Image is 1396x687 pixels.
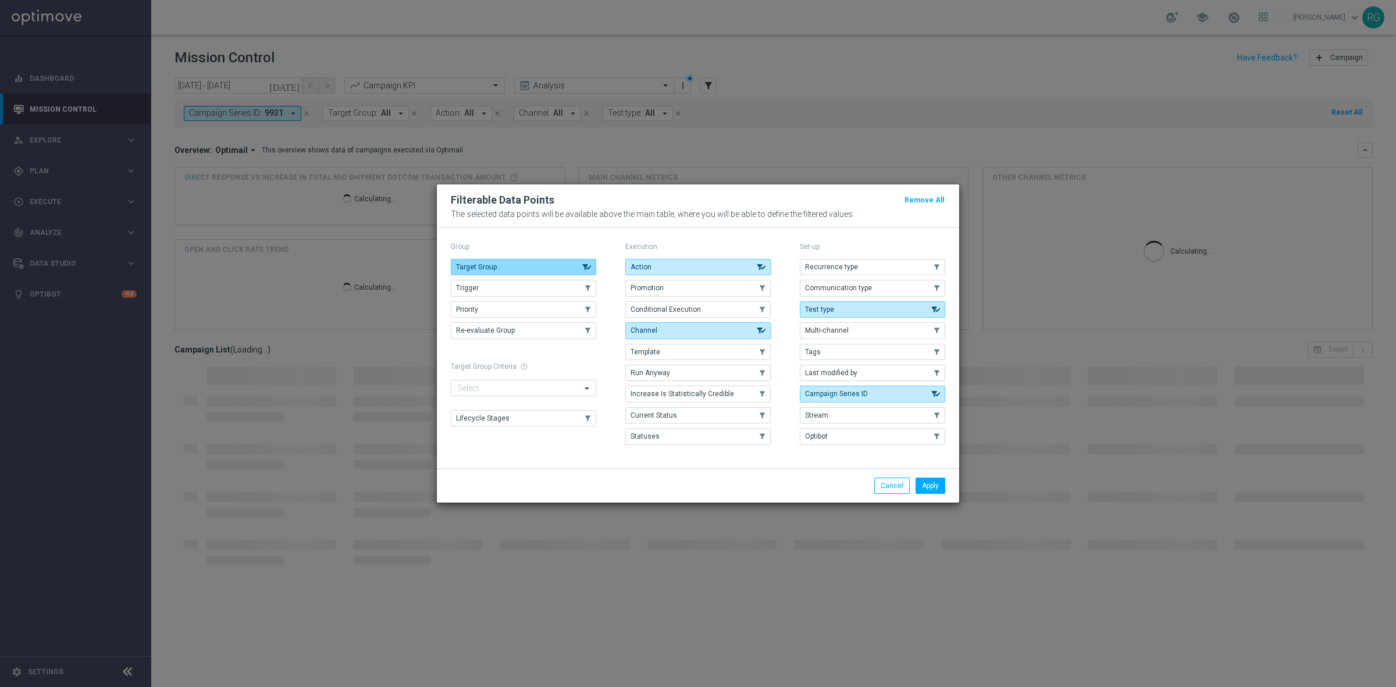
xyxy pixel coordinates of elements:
button: Channel [625,322,771,339]
span: Trigger [456,284,479,292]
span: Run Anyway [631,369,670,377]
span: Campaign Series ID [805,390,868,398]
span: Conditional Execution [631,305,701,314]
span: Last modified by [805,369,857,377]
p: Set-up [800,242,945,251]
span: Test type [805,305,834,314]
p: Group [451,242,596,251]
span: Increase Is Statistically Credible [631,390,734,398]
h2: Filterable Data Points [451,193,554,207]
span: Re-evaluate Group [456,326,515,334]
button: Re-evaluate Group [451,322,596,339]
button: Cancel [874,478,910,494]
button: Multi-channel [800,322,945,339]
span: Multi-channel [805,326,849,334]
span: Channel [631,326,657,334]
span: Communication type [805,284,872,292]
span: Tags [805,348,821,356]
button: Action [625,259,771,275]
span: Current Status [631,411,677,419]
button: Trigger [451,280,596,296]
span: Priority [456,305,478,314]
span: Statuses [631,432,660,440]
button: Campaign Series ID [800,386,945,402]
button: Remove All [903,194,945,207]
p: The selected data points will be available above the main table, where you will be able to define... [451,209,945,219]
button: Recurrence type [800,259,945,275]
button: Optibot [800,428,945,444]
span: Template [631,348,660,356]
span: Promotion [631,284,664,292]
button: Current Status [625,407,771,423]
button: Run Anyway [625,365,771,381]
span: Target Group [456,263,497,271]
span: Lifecycle Stages [456,414,510,422]
button: Increase Is Statistically Credible [625,386,771,402]
button: Communication type [800,280,945,296]
button: Apply [916,478,945,494]
span: help_outline [520,362,528,371]
button: Last modified by [800,365,945,381]
span: Recurrence type [805,263,858,271]
button: Priority [451,301,596,318]
button: Template [625,344,771,360]
button: Conditional Execution [625,301,771,318]
button: Promotion [625,280,771,296]
button: Test type [800,301,945,318]
button: Tags [800,344,945,360]
h1: Target Group Criteria [451,362,596,371]
p: Execution [625,242,771,251]
button: Stream [800,407,945,423]
span: Optibot [805,432,828,440]
button: Statuses [625,428,771,444]
button: Lifecycle Stages [451,410,596,426]
span: Stream [805,411,828,419]
button: Target Group [451,259,596,275]
span: Action [631,263,651,271]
